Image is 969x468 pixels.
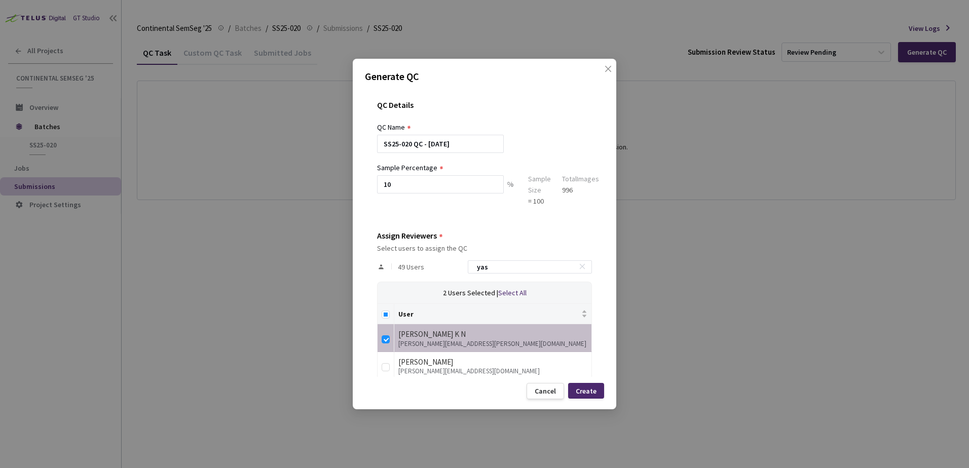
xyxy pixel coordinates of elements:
input: Search [471,261,579,273]
button: Close [594,65,610,81]
span: Select All [498,288,527,297]
div: Assign Reviewers [377,231,437,240]
span: 49 Users [398,263,424,271]
p: Generate QC [365,69,604,84]
div: [PERSON_NAME][EMAIL_ADDRESS][DOMAIN_NAME] [398,368,587,375]
div: Sample Size [528,173,551,196]
div: Select users to assign the QC [377,244,592,252]
th: User [394,304,592,324]
span: 2 Users Selected | [443,288,498,297]
span: User [398,310,579,318]
div: [PERSON_NAME] K N [398,328,587,340]
div: Create [576,387,597,395]
div: QC Name [377,122,405,133]
div: = 100 [528,196,551,207]
div: QC Details [377,100,592,122]
div: Sample Percentage [377,162,437,173]
div: Total Images [562,173,599,184]
input: e.g. 10 [377,175,504,193]
div: Cancel [535,387,556,395]
div: [PERSON_NAME][EMAIL_ADDRESS][PERSON_NAME][DOMAIN_NAME] [398,340,587,347]
div: [PERSON_NAME] [398,356,587,368]
div: % [504,175,517,207]
span: close [604,65,612,93]
div: 996 [562,184,599,196]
